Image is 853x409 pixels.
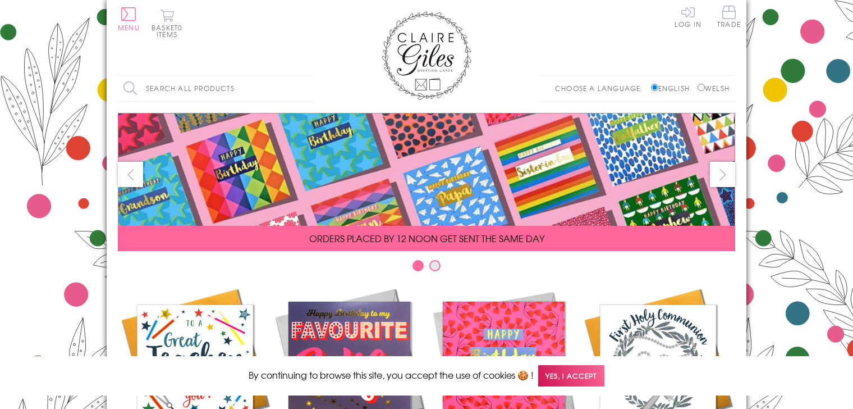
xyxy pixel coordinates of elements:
[412,260,424,271] button: Carousel Page 1 (Current Slide)
[118,260,735,277] div: Carousel Pagination
[698,83,730,93] label: Welsh
[717,6,741,30] a: Trade
[309,231,544,245] span: ORDERS PLACED BY 12 NOON GET SENT THE SAME DAY
[118,76,314,101] input: Search all products
[651,84,658,91] input: English
[538,365,604,387] span: Yes, I accept
[710,162,735,187] button: next
[382,11,471,100] img: Claire Giles Greetings Cards
[303,76,314,101] input: Search
[152,9,182,38] button: Basket0 items
[157,22,182,39] span: 0 items
[429,260,441,271] button: Carousel Page 2
[717,6,741,28] span: Trade
[555,83,649,93] p: Choose a language:
[118,7,140,31] button: Menu
[651,83,695,93] label: English
[118,162,143,187] button: prev
[675,6,701,28] a: Log In
[698,84,705,91] input: Welsh
[118,22,140,33] span: Menu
